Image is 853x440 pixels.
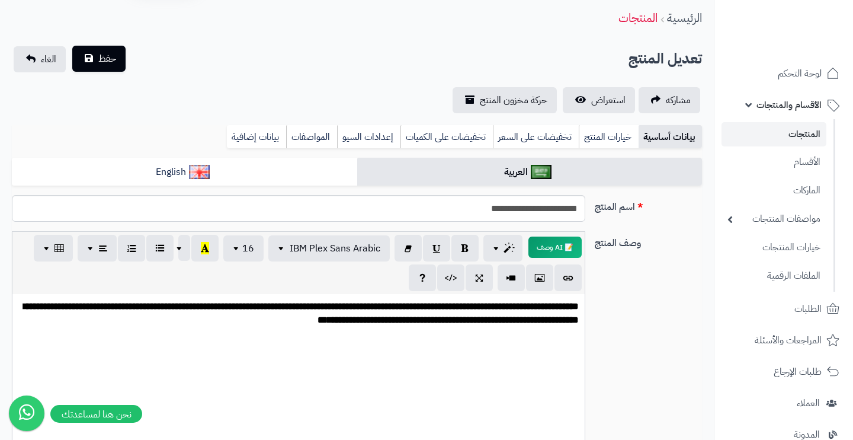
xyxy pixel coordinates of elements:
[590,195,707,214] label: اسم المنتج
[778,65,822,82] span: لوحة التحكم
[721,122,826,146] a: المنتجات
[493,125,579,149] a: تخفيضات على السعر
[639,125,702,149] a: بيانات أساسية
[756,97,822,113] span: الأقسام والمنتجات
[290,241,380,256] span: IBM Plex Sans Arabic
[41,52,56,66] span: الغاء
[98,52,116,66] span: حفظ
[563,87,635,113] a: استعراض
[772,9,842,34] img: logo-2.png
[223,235,264,262] button: 16
[12,158,357,187] a: English
[242,241,254,256] span: 16
[721,206,826,232] a: مواصفات المنتجات
[453,87,557,113] a: حركة مخزون المنتج
[400,125,493,149] a: تخفيضات على الكميات
[721,326,846,355] a: المراجعات والأسئلة
[639,87,700,113] a: مشاركه
[591,93,626,107] span: استعراض
[667,9,702,27] a: الرئيسية
[721,358,846,386] a: طلبات الإرجاع
[721,263,826,289] a: الملفات الرقمية
[337,125,400,149] a: إعدادات السيو
[189,165,210,179] img: English
[357,158,703,187] a: العربية
[721,59,846,88] a: لوحة التحكم
[755,332,822,349] span: المراجعات والأسئلة
[268,235,390,262] button: IBM Plex Sans Arabic
[797,395,820,412] span: العملاء
[618,9,658,27] a: المنتجات
[480,93,547,107] span: حركة مخزون المنتج
[721,389,846,417] a: العملاء
[666,93,691,107] span: مشاركه
[721,235,826,260] a: خيارات المنتجات
[14,46,66,72] a: الغاء
[721,149,826,175] a: الأقسام
[227,125,286,149] a: بيانات إضافية
[774,364,822,380] span: طلبات الإرجاع
[579,125,639,149] a: خيارات المنتج
[628,47,702,71] h2: تعديل المنتج
[531,165,551,179] img: العربية
[590,231,707,250] label: وصف المنتج
[528,237,582,258] button: 📝 AI وصف
[721,178,826,203] a: الماركات
[794,301,822,317] span: الطلبات
[286,125,337,149] a: المواصفات
[721,295,846,323] a: الطلبات
[72,46,126,72] button: حفظ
